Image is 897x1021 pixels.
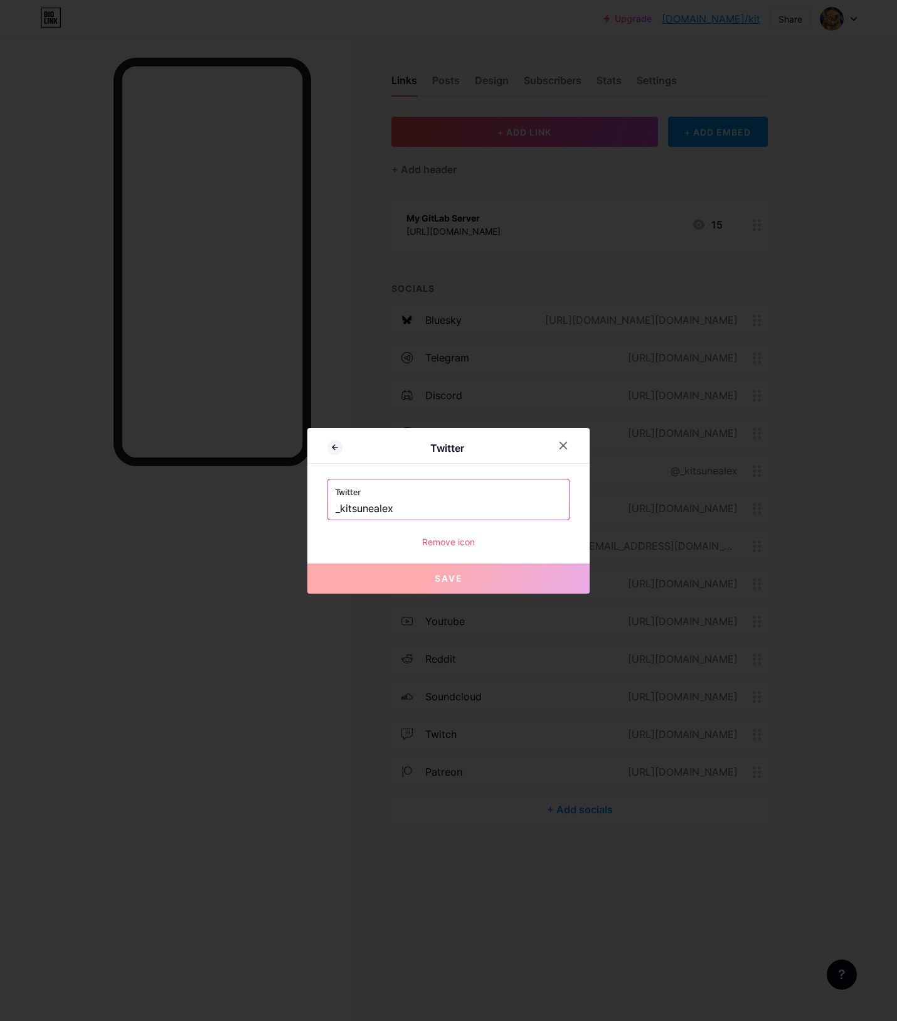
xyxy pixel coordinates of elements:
div: Twitter [342,441,552,456]
div: Remove icon [327,535,570,548]
label: Twitter [336,479,561,498]
span: Save [435,573,463,584]
input: Twitter username [336,498,561,520]
button: Save [307,564,590,594]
